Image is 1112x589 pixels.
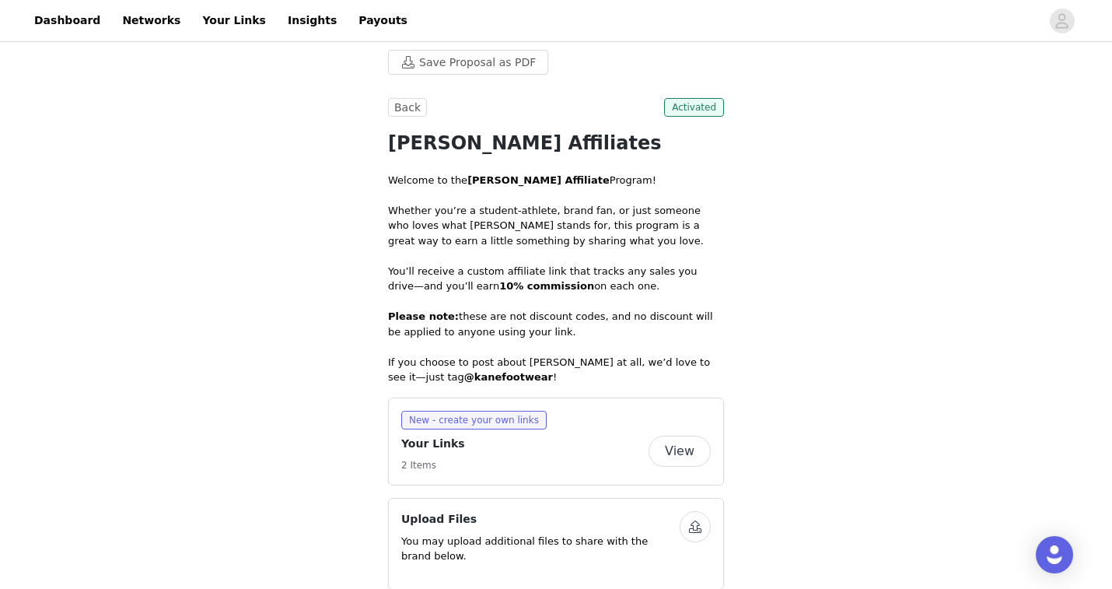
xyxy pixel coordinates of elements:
strong: 10% commission [499,280,594,292]
h1: [PERSON_NAME] Affiliates [388,129,724,157]
h4: Upload Files [401,511,680,528]
p: You’ll receive a custom affiliate link that tracks any sales you drive—and you’ll earn on each one. [388,264,724,294]
p: Whether you’re a student-athlete, brand fan, or just someone who loves what [PERSON_NAME] stands ... [388,203,724,264]
p: You may upload additional files to share with the brand below. [401,534,680,564]
button: Back [388,98,427,117]
a: Insights [278,3,346,38]
strong: Please note: [388,310,459,322]
a: Your Links [193,3,275,38]
a: Networks [113,3,190,38]
p: Welcome to the Program! [388,173,724,188]
strong: @kanefootwear [464,371,553,383]
a: Dashboard [25,3,110,38]
button: View [649,436,711,467]
a: Payouts [349,3,417,38]
button: Save Proposal as PDF [388,50,548,75]
p: If you choose to post about [PERSON_NAME] at all, we’d love to see it—just tag ! [388,355,724,385]
div: Open Intercom Messenger [1036,536,1073,573]
strong: [PERSON_NAME] Affiliate [467,174,610,186]
span: New - create your own links [401,411,547,429]
span: Activated [664,98,724,117]
h5: 2 Items [401,458,465,472]
div: avatar [1054,9,1069,33]
p: these are not discount codes, and no discount will be applied to anyone using your link. [388,309,724,339]
h4: Your Links [401,436,465,452]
